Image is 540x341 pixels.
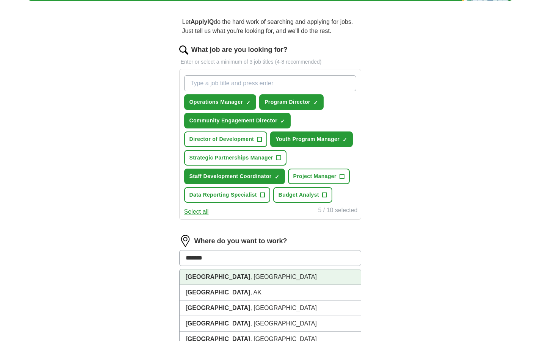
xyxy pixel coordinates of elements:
button: Director of Development [184,131,268,147]
span: Staff Development Coordinator [189,172,272,180]
button: Strategic Partnerships Manager [184,150,286,166]
span: ✓ [246,100,250,106]
li: , [GEOGRAPHIC_DATA] [180,316,361,332]
input: Type a job title and press enter [184,75,356,91]
span: Program Director [265,98,310,106]
li: , [GEOGRAPHIC_DATA] [180,269,361,285]
strong: [GEOGRAPHIC_DATA] [186,320,250,327]
button: Operations Manager✓ [184,94,257,110]
div: 5 / 10 selected [318,206,357,216]
strong: [GEOGRAPHIC_DATA] [186,274,250,280]
span: Community Engagement Director [189,117,278,125]
button: Community Engagement Director✓ [184,113,291,128]
strong: [GEOGRAPHIC_DATA] [186,289,250,296]
span: ✓ [280,118,285,124]
button: Youth Program Manager✓ [270,131,353,147]
span: Director of Development [189,135,254,143]
button: Project Manager [288,169,350,184]
span: Operations Manager [189,98,243,106]
span: Budget Analyst [279,191,319,199]
span: ✓ [313,100,318,106]
span: Youth Program Manager [275,135,340,143]
span: ✓ [343,137,347,143]
label: Where do you want to work? [194,236,287,246]
span: Project Manager [293,172,337,180]
li: , AK [180,285,361,300]
strong: ApplyIQ [191,19,214,25]
span: Strategic Partnerships Manager [189,154,273,162]
button: Program Director✓ [259,94,324,110]
span: ✓ [275,174,279,180]
button: Staff Development Coordinator✓ [184,169,285,184]
strong: [GEOGRAPHIC_DATA] [186,305,250,311]
button: Budget Analyst [273,187,332,203]
p: Let do the hard work of searching and applying for jobs. Just tell us what you're looking for, an... [179,14,361,39]
img: location.png [179,235,191,247]
button: Select all [184,207,209,216]
span: Data Reporting Specialist [189,191,257,199]
img: search.png [179,45,188,55]
p: Enter or select a minimum of 3 job titles (4-8 recommended) [179,58,361,66]
label: What job are you looking for? [191,45,288,55]
button: Data Reporting Specialist [184,187,270,203]
li: , [GEOGRAPHIC_DATA] [180,300,361,316]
